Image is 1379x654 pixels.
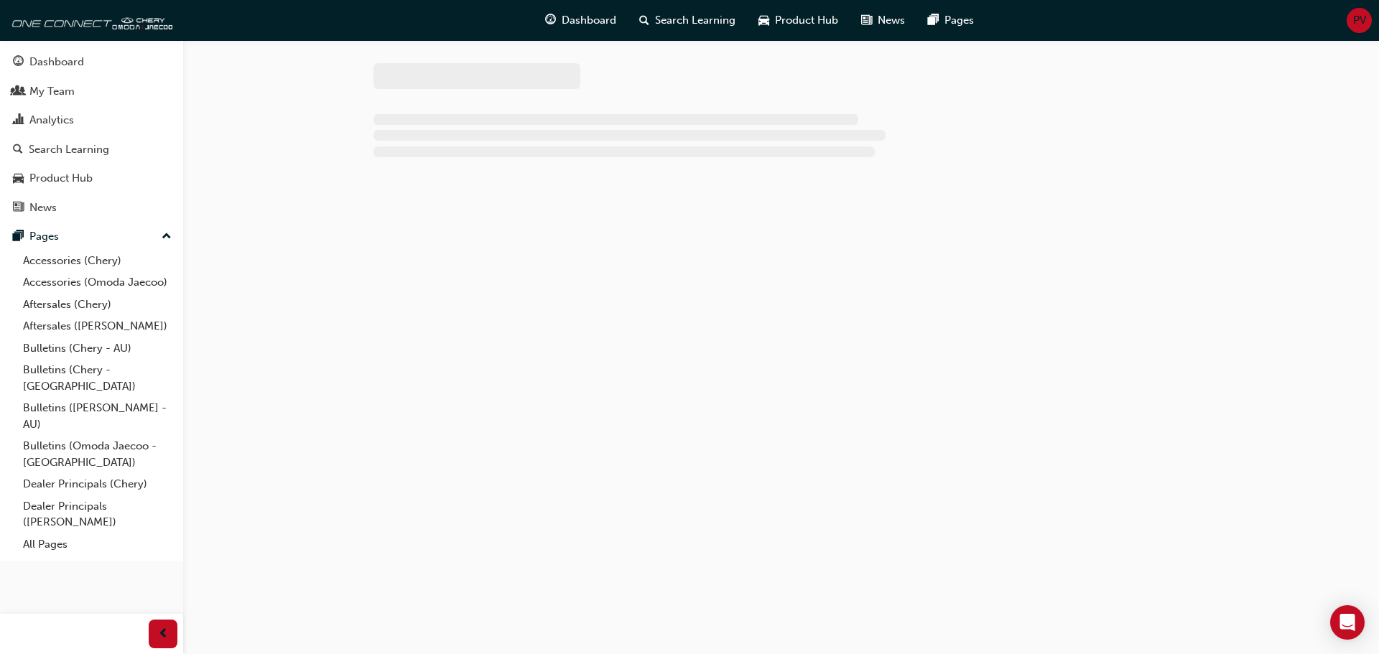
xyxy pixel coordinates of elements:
[6,223,177,250] button: Pages
[158,625,169,643] span: prev-icon
[655,12,735,29] span: Search Learning
[1330,605,1365,640] div: Open Intercom Messenger
[29,170,93,187] div: Product Hub
[6,136,177,163] a: Search Learning
[29,228,59,245] div: Pages
[17,294,177,316] a: Aftersales (Chery)
[17,397,177,435] a: Bulletins ([PERSON_NAME] - AU)
[545,11,556,29] span: guage-icon
[29,200,57,216] div: News
[562,12,616,29] span: Dashboard
[7,6,172,34] img: oneconnect
[17,315,177,337] a: Aftersales ([PERSON_NAME])
[13,114,24,127] span: chart-icon
[17,495,177,533] a: Dealer Principals ([PERSON_NAME])
[6,49,177,75] a: Dashboard
[17,337,177,360] a: Bulletins (Chery - AU)
[628,6,747,35] a: search-iconSearch Learning
[878,12,905,29] span: News
[6,195,177,221] a: News
[13,230,24,243] span: pages-icon
[747,6,850,35] a: car-iconProduct Hub
[17,435,177,473] a: Bulletins (Omoda Jaecoo - [GEOGRAPHIC_DATA])
[775,12,838,29] span: Product Hub
[17,359,177,397] a: Bulletins (Chery - [GEOGRAPHIC_DATA])
[916,6,985,35] a: pages-iconPages
[17,473,177,495] a: Dealer Principals (Chery)
[6,78,177,105] a: My Team
[13,56,24,69] span: guage-icon
[13,202,24,215] span: news-icon
[29,141,109,158] div: Search Learning
[13,172,24,185] span: car-icon
[850,6,916,35] a: news-iconNews
[6,46,177,223] button: DashboardMy TeamAnalyticsSearch LearningProduct HubNews
[29,112,74,129] div: Analytics
[758,11,769,29] span: car-icon
[29,54,84,70] div: Dashboard
[928,11,939,29] span: pages-icon
[534,6,628,35] a: guage-iconDashboard
[1353,12,1366,29] span: PV
[13,85,24,98] span: people-icon
[861,11,872,29] span: news-icon
[17,533,177,556] a: All Pages
[1347,8,1372,33] button: PV
[13,144,23,157] span: search-icon
[17,250,177,272] a: Accessories (Chery)
[29,83,75,100] div: My Team
[17,271,177,294] a: Accessories (Omoda Jaecoo)
[639,11,649,29] span: search-icon
[162,228,172,246] span: up-icon
[6,107,177,134] a: Analytics
[6,165,177,192] a: Product Hub
[944,12,974,29] span: Pages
